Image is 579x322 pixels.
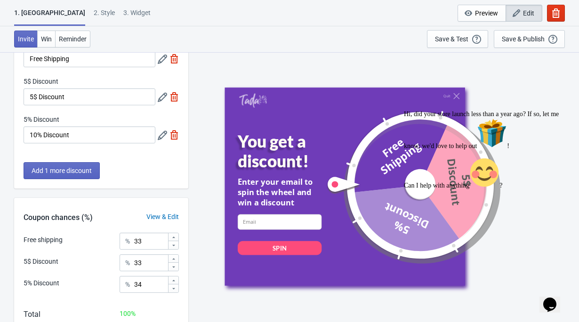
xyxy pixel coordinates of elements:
span: Win [41,35,52,43]
div: View & Edit [137,212,188,222]
img: delete.svg [169,54,179,63]
input: Chance [134,276,168,293]
span: Edit [523,9,534,17]
a: Tada Shopify App - Exit Intent, Spin to Win Popups, Newsletter Discount Gift Game [239,93,267,109]
span: Can I help with anything ? [4,75,102,82]
img: delete.svg [169,130,179,140]
button: Save & Test [427,30,488,48]
div: 5$ Discount [24,257,58,267]
button: Save & Publish [494,30,565,48]
button: Add 1 more discount [24,162,100,179]
div: 3. Widget [123,8,151,24]
img: Tada Shopify App - Exit Intent, Spin to Win Popups, Newsletter Discount Gift Game [239,93,267,108]
div: Save & Publish [502,35,545,43]
div: SPIN [273,243,287,252]
iframe: chat widget [400,107,570,280]
button: Reminder [55,31,90,47]
div: 2 . Style [94,8,115,24]
div: 1. [GEOGRAPHIC_DATA] [14,8,85,26]
button: Invite [14,31,38,47]
label: 5% Discount [24,115,59,124]
button: Win [37,31,56,47]
input: Chance [134,254,168,271]
span: Reminder [59,35,87,43]
div: 5% Discount [24,278,59,288]
iframe: chat widget [539,284,570,313]
span: Add 1 more discount [32,167,92,174]
img: delete.svg [169,92,179,102]
img: :blush: [69,51,99,81]
div: Quit [443,94,450,98]
span: 100 % [120,310,136,317]
span: Hi, did your store launch less than a year ago? If so, let me know; we'd love to help out ! [4,4,159,43]
div: % [125,257,130,268]
img: :gift: [77,11,107,41]
div: You get a discount! [238,132,338,171]
div: Free shipping [24,235,63,245]
div: Save & Test [435,35,468,43]
div: % [125,236,130,247]
div: Enter your email to spin the wheel and win a discount [238,176,322,208]
button: Preview [458,5,506,22]
span: Preview [475,9,498,17]
button: Edit [506,5,542,22]
div: Hi, did your store launch less than a year ago? If so, let me know; we'd love to help out🎁!Can I ... [4,4,173,83]
div: Total [24,309,40,320]
input: Chance [134,233,168,250]
input: Email [238,214,322,230]
label: 5$ Discount [24,77,58,86]
div: Coupon chances (%) [14,212,102,223]
span: Invite [18,35,34,43]
div: % [125,279,130,290]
